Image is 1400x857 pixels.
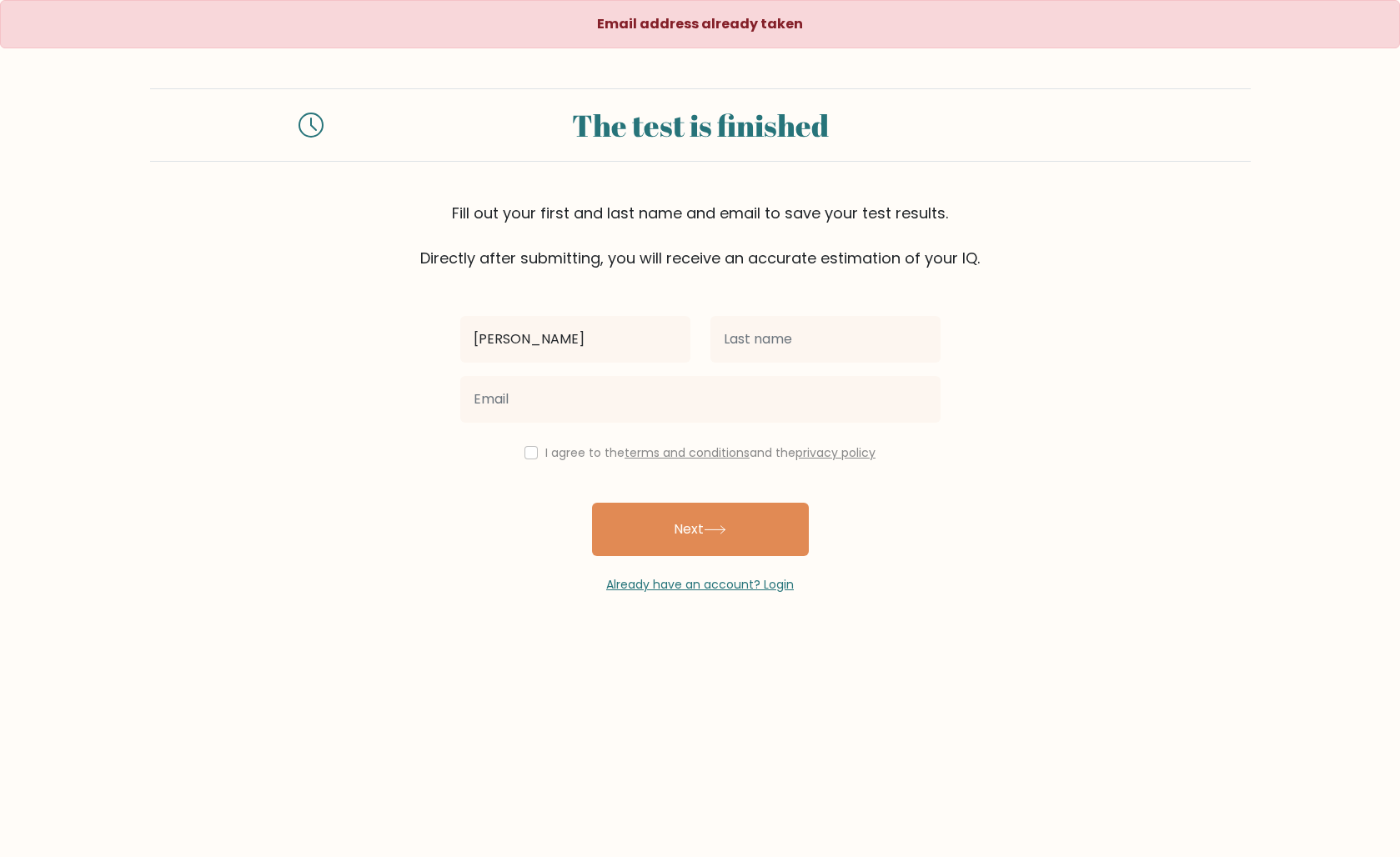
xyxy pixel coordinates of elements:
input: Last name [710,316,941,363]
a: Already have an account? Login [606,576,794,593]
div: The test is finished [344,103,1057,148]
strong: Email address already taken [597,14,803,33]
a: privacy policy [795,444,876,461]
input: Email [460,376,941,423]
button: Next [592,503,809,556]
a: terms and conditions [625,444,750,461]
input: First name [460,316,690,363]
label: I agree to the and the [545,444,876,461]
div: Fill out your first and last name and email to save your test results. Directly after submitting,... [150,202,1251,269]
